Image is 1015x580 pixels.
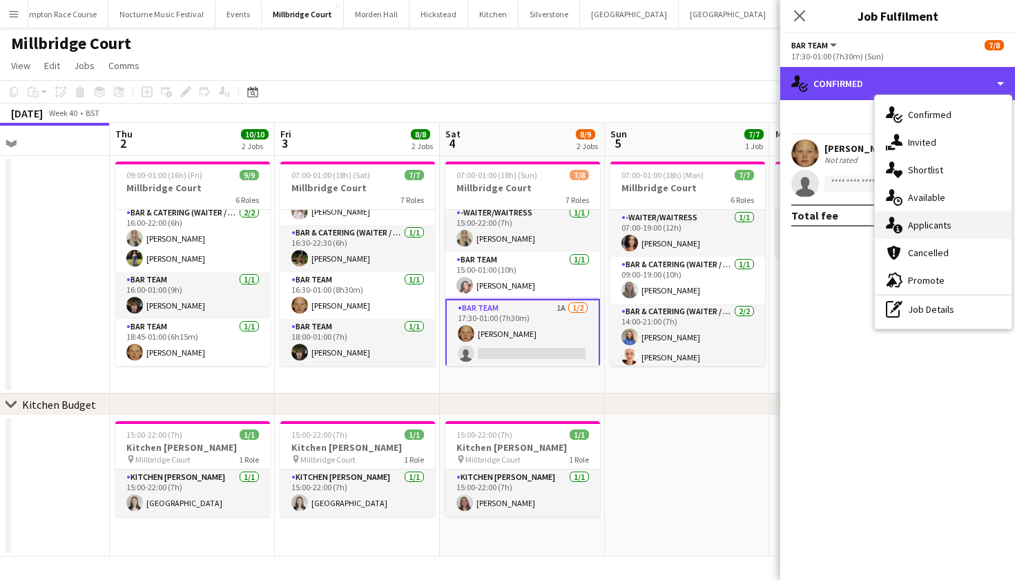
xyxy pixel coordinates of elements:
span: Sun [610,128,627,140]
span: Fri [280,128,291,140]
span: Promote [908,274,945,287]
span: 15:00-22:00 (7h) [126,429,182,440]
div: Not rated [824,155,860,165]
div: 2 Jobs [412,141,433,151]
h3: Kitchen [PERSON_NAME] [115,441,270,454]
button: Nocturne Music Festival [108,1,215,28]
span: 1 Role [404,454,424,465]
span: 6 Roles [235,195,259,205]
div: Kitchen Budget [22,398,96,412]
a: Jobs [68,57,100,75]
span: Comms [108,59,139,72]
span: 07:00-01:00 (18h) (Sun) [456,170,537,180]
span: Invited [908,136,936,148]
span: 15:00-22:00 (7h) [291,429,347,440]
app-card-role: Bar Team1/115:00-01:00 (10h)[PERSON_NAME] [445,252,600,299]
span: 1 Role [239,454,259,465]
button: Plumpton Race Course [7,1,108,28]
app-job-card: 09:00-01:00 (16h) (Fri)9/9Millbridge Court6 Roles[PERSON_NAME][PERSON_NAME]Bar & Catering (Waiter... [115,162,270,366]
span: 09:00-01:00 (16h) (Fri) [126,170,202,180]
span: Available [908,191,945,204]
span: 8/8 [411,129,430,139]
app-job-card: 15:00-22:00 (7h)1/1Kitchen [PERSON_NAME] Millbridge Court1 RoleKitchen [PERSON_NAME]1/115:00-22:0... [115,421,270,516]
span: 8/9 [576,129,595,139]
app-card-role: Kitchen [PERSON_NAME]1/115:00-22:00 (7h)[GEOGRAPHIC_DATA] [280,470,435,516]
span: 9/9 [240,170,259,180]
button: Morden Hall [344,1,409,28]
span: Week 40 [46,108,80,118]
span: Bar Team [791,40,828,50]
span: Millbridge Court [465,454,521,465]
h3: Millbridge Court [610,182,765,194]
h3: Millbridge Court [775,182,930,194]
span: 7/7 [735,170,754,180]
span: 1/1 [570,429,589,440]
span: 7 Roles [400,195,424,205]
app-job-card: 07:00-01:00 (18h) (Sat)7/7Millbridge Court7 Roles[PERSON_NAME]-Waiter/Waitress1/114:00-22:00 (8h)... [280,162,435,366]
app-card-role: Bar & Catering (Waiter / waitress)1/109:00-19:00 (10h)[PERSON_NAME] [610,257,765,304]
span: 1/1 [405,429,424,440]
h1: Millbridge Court [11,33,131,54]
span: 07:00-01:00 (18h) (Mon) [621,170,704,180]
h3: Millbridge Court [280,182,435,194]
button: Silverstone [519,1,580,28]
span: 1 Role [569,454,589,465]
app-card-role: Bar & Catering (Waiter / waitress)1/116:30-22:30 (6h)[PERSON_NAME] [280,225,435,272]
button: Hickstead [409,1,468,28]
button: Millbridge Court [262,1,344,28]
button: Events [215,1,262,28]
span: 7/7 [744,129,764,139]
app-job-card: 15:00-22:00 (7h)1/1Kitchen [PERSON_NAME] Millbridge Court1 RoleKitchen [PERSON_NAME]1/115:00-22:0... [280,421,435,516]
div: 2 Jobs [242,141,268,151]
div: 17:30-01:00 (7h30m) (Sun) [791,51,1004,61]
app-job-card: 07:00-01:00 (18h) (Mon)7/7Millbridge Court6 Roles-Waiter/Waitress1/107:00-19:00 (12h)[PERSON_NAME... [610,162,765,366]
app-card-role: -Waiter/Waitress1/107:00-19:00 (12h)[PERSON_NAME] [610,210,765,257]
span: Edit [44,59,60,72]
app-card-role: Bar Team1A1/217:30-01:00 (7h30m)[PERSON_NAME] [445,299,600,369]
button: Bar Team [791,40,839,50]
app-job-card: 15:00-22:00 (7h)1/1Kitchen [PERSON_NAME] Millbridge Court1 RoleKitchen [PERSON_NAME]1/115:00-22:0... [445,421,600,516]
span: 1/1 [240,429,259,440]
span: 07:00-01:00 (18h) (Sat) [291,170,370,180]
span: Mon [775,128,793,140]
span: Millbridge Court [135,454,191,465]
a: Comms [103,57,145,75]
span: Thu [115,128,133,140]
h3: Kitchen [PERSON_NAME] [280,441,435,454]
div: Job Details [875,296,1012,323]
h3: Job Fulfilment [780,7,1015,25]
div: BST [86,108,99,118]
span: 10/10 [241,129,269,139]
h3: Millbridge Court [445,182,600,194]
app-card-role: Kitchen [PERSON_NAME]1/115:00-22:00 (7h)[GEOGRAPHIC_DATA] [115,470,270,516]
div: 1 Job [745,141,763,151]
button: [GEOGRAPHIC_DATA] [580,1,679,28]
button: Kitchen [468,1,519,28]
span: Jobs [74,59,95,72]
app-card-role: Bar & Catering (Waiter / waitress)2/216:00-22:00 (6h)[PERSON_NAME][PERSON_NAME] [115,205,270,272]
span: View [11,59,30,72]
button: [GEOGRAPHIC_DATA] [679,1,777,28]
div: Total fee [791,209,838,222]
app-card-role: -Waiter/Waitress1/115:00-22:00 (7h)[PERSON_NAME] [445,205,600,252]
span: Shortlist [908,164,943,176]
span: 2 [113,135,133,151]
app-card-role: Bar & Catering (Waiter / waitress)2/214:00-21:00 (7h)[PERSON_NAME][PERSON_NAME] [610,304,765,371]
app-job-card: 07:00-01:00 (18h) (Sun)7/8Millbridge Court7 Roles-Waiter/Waitress1/113:00-21:30 (8h30m)[PERSON_NA... [445,162,600,366]
app-card-role: Bar Team1/118:45-01:00 (6h15m)[PERSON_NAME] [115,319,270,366]
app-card-role: Bar Team1/118:00-01:00 (7h)[PERSON_NAME] [280,319,435,366]
app-card-role: Bar Team1/116:00-01:00 (9h)[PERSON_NAME] [115,272,270,319]
div: [PERSON_NAME] [824,142,898,155]
span: 7 Roles [565,195,589,205]
app-job-card: 07:00-12:00 (5h)1/1Millbridge Court1 RoleBar & Catering (Waiter / waitress)1/107:00-12:00 (5h)[PE... [775,162,930,257]
span: 6 [773,135,793,151]
app-card-role: Bar Team1/116:30-01:00 (8h30m)[PERSON_NAME] [280,272,435,319]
